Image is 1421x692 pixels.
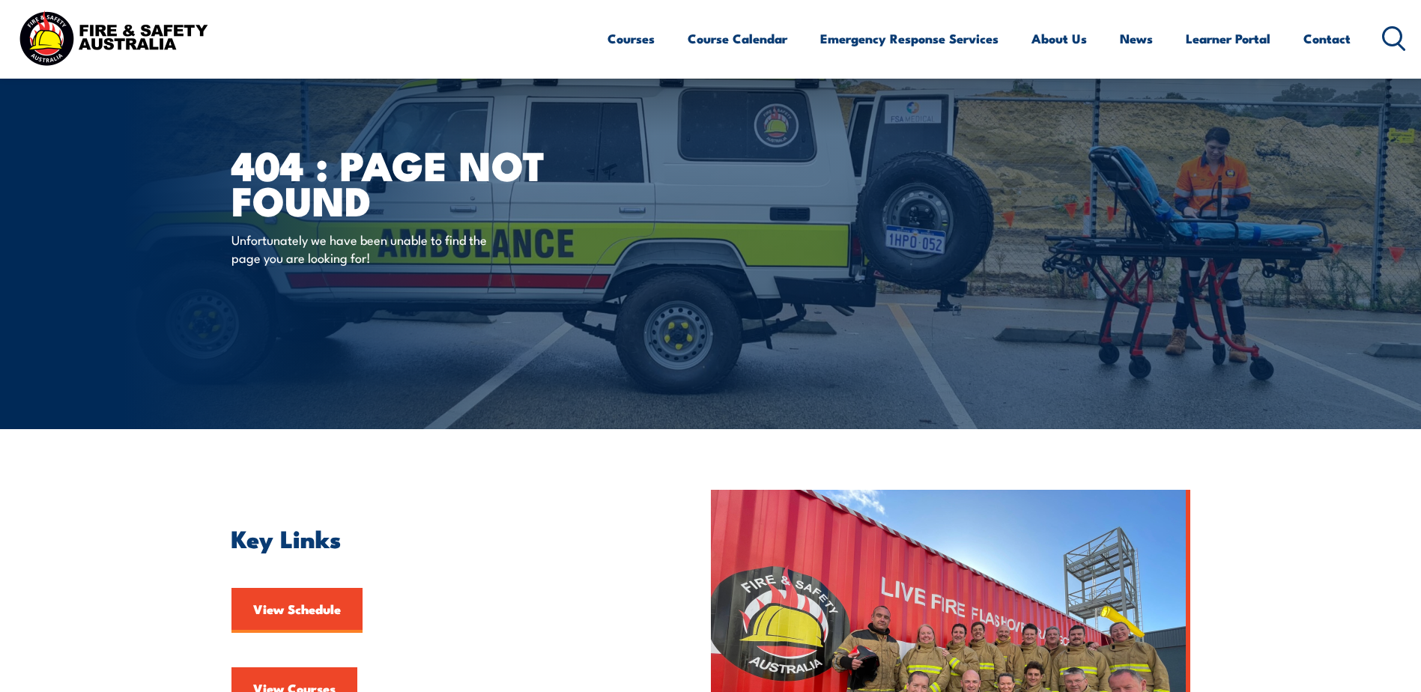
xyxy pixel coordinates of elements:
a: View Schedule [231,588,363,633]
a: News [1120,19,1153,58]
a: Learner Portal [1186,19,1270,58]
a: Courses [608,19,655,58]
a: Emergency Response Services [820,19,999,58]
p: Unfortunately we have been unable to find the page you are looking for! [231,231,505,266]
a: About Us [1031,19,1087,58]
a: Contact [1303,19,1351,58]
h1: 404 : Page Not Found [231,147,602,216]
h2: Key Links [231,527,642,548]
a: Course Calendar [688,19,787,58]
